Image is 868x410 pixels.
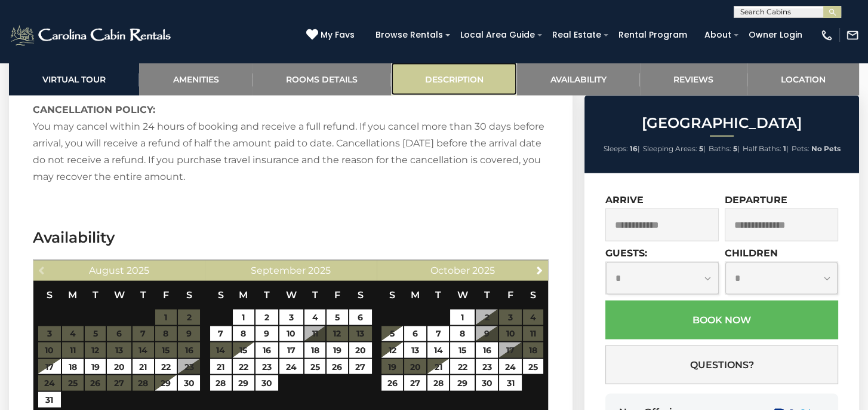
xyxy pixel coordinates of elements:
a: 30 [178,375,200,391]
a: 18 [304,342,325,358]
span: 2025 [308,265,331,276]
a: 22 [233,359,254,375]
a: Next [532,262,547,277]
a: 7 [427,326,449,342]
strong: 1 [783,144,786,153]
span: August [89,265,124,276]
a: 6 [404,326,426,342]
a: 15 [450,342,475,358]
a: 29 [233,375,254,391]
li: | [604,141,640,157]
strong: 5 [699,144,703,153]
h3: Availability [33,227,549,248]
a: 1 [233,310,254,325]
a: 5 [381,326,403,342]
strong: No Pets [811,144,841,153]
span: 2025 [127,265,149,276]
a: 31 [38,392,60,408]
span: Saturday [530,289,536,301]
a: 21 [427,359,449,375]
span: Friday [163,289,169,301]
span: Thursday [140,289,146,301]
a: 20 [107,359,131,375]
a: 23 [256,359,278,375]
button: Questions? [605,345,838,384]
a: 23 [476,359,498,375]
a: 8 [233,326,254,342]
span: Monday [239,289,248,301]
a: 24 [499,359,521,375]
a: 13 [404,342,426,358]
a: Rooms Details [253,63,391,96]
label: Departure [725,194,787,206]
a: 30 [476,375,498,391]
a: 25 [523,359,543,375]
a: 31 [499,375,521,391]
a: 9 [256,326,278,342]
span: Friday [334,289,340,301]
span: Sleeps: [604,144,628,153]
span: Thursday [312,289,318,301]
span: Monday [411,289,420,301]
a: Location [747,63,859,96]
li: | [709,141,740,157]
a: 25 [304,359,325,375]
span: 2025 [472,265,495,276]
img: mail-regular-white.png [846,29,859,42]
a: 24 [279,359,304,375]
span: Sunday [218,289,224,301]
a: 29 [450,375,475,391]
span: Sleeping Areas: [643,144,697,153]
a: Reviews [640,63,747,96]
a: 7 [210,326,232,342]
a: 21 [133,359,154,375]
img: White-1-2.png [9,23,174,47]
a: Browse Rentals [370,26,449,44]
a: Real Estate [546,26,607,44]
button: Book Now [605,301,838,339]
a: 26 [381,375,403,391]
span: Monday [68,289,77,301]
label: Guests: [605,247,647,259]
span: October [430,265,470,276]
a: Availability [517,63,640,96]
span: Half Baths: [743,144,781,153]
a: 21 [210,359,232,375]
img: phone-regular-white.png [820,29,833,42]
strong: 5 [733,144,737,153]
span: Sunday [389,289,395,301]
label: Arrive [605,194,644,206]
a: Owner Login [743,26,808,44]
li: | [743,141,789,157]
a: 10 [279,326,304,342]
span: September [251,265,306,276]
span: Pets: [792,144,809,153]
span: Tuesday [264,289,270,301]
a: 20 [349,342,372,358]
span: My Favs [321,29,355,41]
span: Wednesday [457,289,468,301]
span: Next [535,265,544,275]
a: 8 [450,326,475,342]
a: 2 [256,310,278,325]
span: Saturday [186,289,192,301]
a: 26 [327,359,348,375]
a: 19 [327,342,348,358]
strong: 16 [630,144,638,153]
a: 27 [404,375,426,391]
a: 19 [85,359,106,375]
label: Children [725,247,778,259]
a: 17 [279,342,304,358]
span: Tuesday [92,289,98,301]
a: 27 [349,359,372,375]
a: 6 [349,310,372,325]
a: My Favs [306,29,358,42]
a: 30 [256,375,278,391]
span: Baths: [709,144,731,153]
a: 3 [279,310,304,325]
a: 15 [233,342,254,358]
a: Amenities [139,63,252,96]
li: | [643,141,706,157]
span: Wednesday [286,289,297,301]
span: Friday [507,289,513,301]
